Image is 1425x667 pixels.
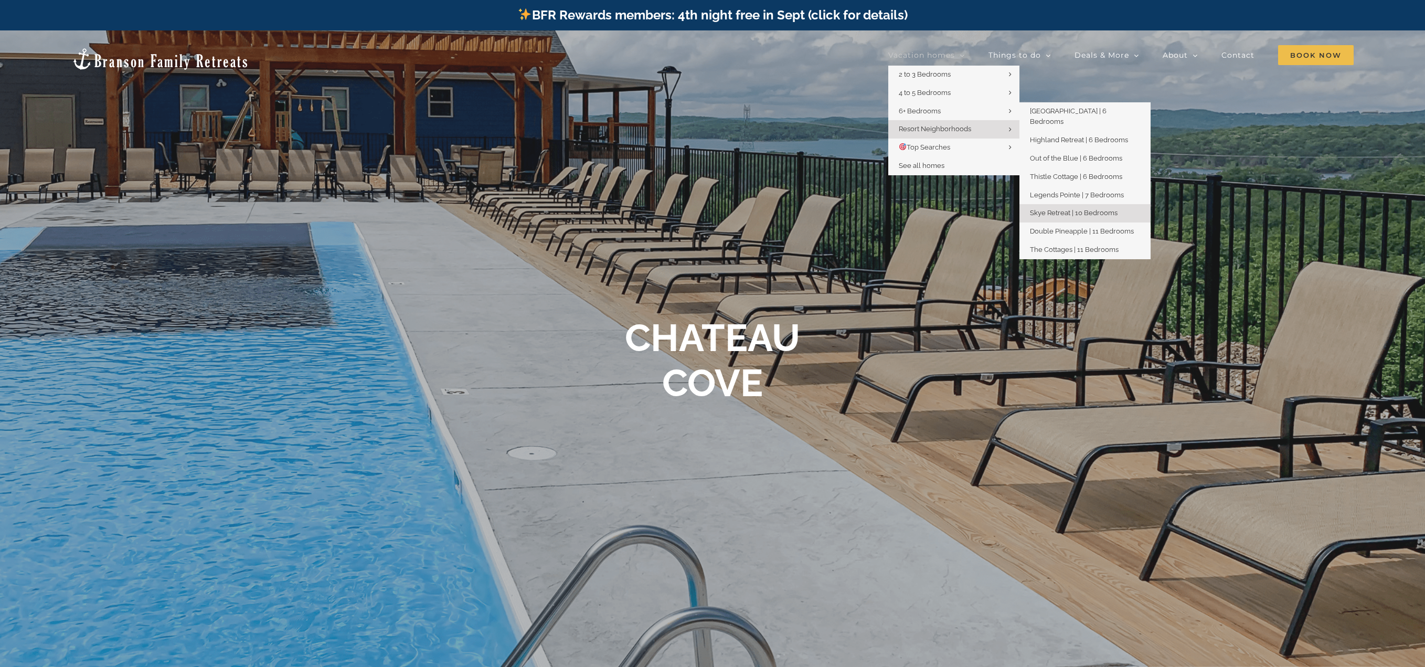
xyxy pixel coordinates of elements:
[1019,204,1151,223] a: Skye Retreat | 10 Bedrooms
[899,162,944,170] span: See all homes
[1030,154,1122,162] span: Out of the Blue | 6 Bedrooms
[1019,131,1151,150] a: Highland Retreat | 6 Bedrooms
[888,157,1019,175] a: See all homes
[1030,191,1124,199] span: Legends Pointe | 7 Bedrooms
[899,89,951,97] span: 4 to 5 Bedrooms
[1030,107,1107,126] span: [GEOGRAPHIC_DATA] | 6 Bedrooms
[1030,173,1122,181] span: Thistle Cottage | 6 Bedrooms
[1019,102,1151,132] a: [GEOGRAPHIC_DATA] | 6 Bedrooms
[1019,186,1151,205] a: Legends Pointe | 7 Bedrooms
[888,66,1019,84] a: 2 to 3 Bedrooms
[1030,246,1119,253] span: The Cottages | 11 Bedrooms
[899,70,951,78] span: 2 to 3 Bedrooms
[988,45,1051,66] a: Things to do
[71,47,249,71] img: Branson Family Retreats Logo
[1221,51,1254,59] span: Contact
[888,120,1019,139] a: Resort Neighborhoods
[517,7,907,23] a: BFR Rewards members: 4th night free in Sept (click for details)
[1019,150,1151,168] a: Out of the Blue | 6 Bedrooms
[1030,227,1134,235] span: Double Pineapple | 11 Bedrooms
[899,143,950,151] span: Top Searches
[988,51,1041,59] span: Things to do
[1163,45,1198,66] a: About
[888,139,1019,157] a: 🎯Top Searches
[1019,223,1151,241] a: Double Pineapple | 11 Bedrooms
[1278,45,1354,65] span: Book Now
[899,107,941,115] span: 6+ Bedrooms
[1019,168,1151,186] a: Thistle Cottage | 6 Bedrooms
[888,45,965,66] a: Vacation homes
[888,45,1354,66] nav: Main Menu
[899,143,906,150] img: 🎯
[899,125,971,133] span: Resort Neighborhoods
[1030,136,1128,144] span: Highland Retreat | 6 Bedrooms
[1163,51,1188,59] span: About
[625,315,800,406] h1: CHATEAU COVE
[888,102,1019,121] a: 6+ Bedrooms
[1075,45,1139,66] a: Deals & More
[1019,241,1151,259] a: The Cottages | 11 Bedrooms
[1221,45,1254,66] a: Contact
[888,51,955,59] span: Vacation homes
[1278,45,1354,66] a: Book Now
[888,84,1019,102] a: 4 to 5 Bedrooms
[1075,51,1129,59] span: Deals & More
[1030,209,1118,217] span: Skye Retreat | 10 Bedrooms
[518,8,531,20] img: ✨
